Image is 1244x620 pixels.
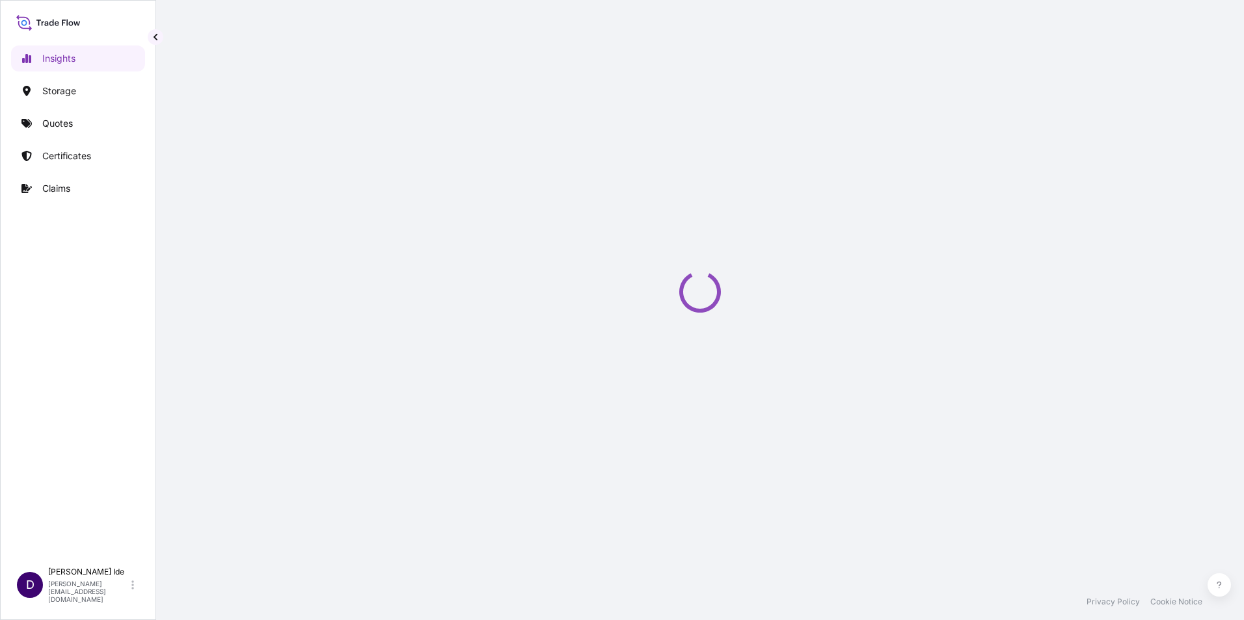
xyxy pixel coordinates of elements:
[42,182,70,195] p: Claims
[48,580,129,603] p: [PERSON_NAME][EMAIL_ADDRESS][DOMAIN_NAME]
[11,110,145,136] a: Quotes
[42,117,73,130] p: Quotes
[48,567,129,577] p: [PERSON_NAME] Ide
[42,52,75,65] p: Insights
[42,84,76,97] p: Storage
[11,143,145,169] a: Certificates
[11,78,145,104] a: Storage
[42,149,91,162] p: Certificates
[1150,597,1202,607] a: Cookie Notice
[11,175,145,201] a: Claims
[26,578,34,591] span: D
[1087,597,1140,607] a: Privacy Policy
[11,45,145,71] a: Insights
